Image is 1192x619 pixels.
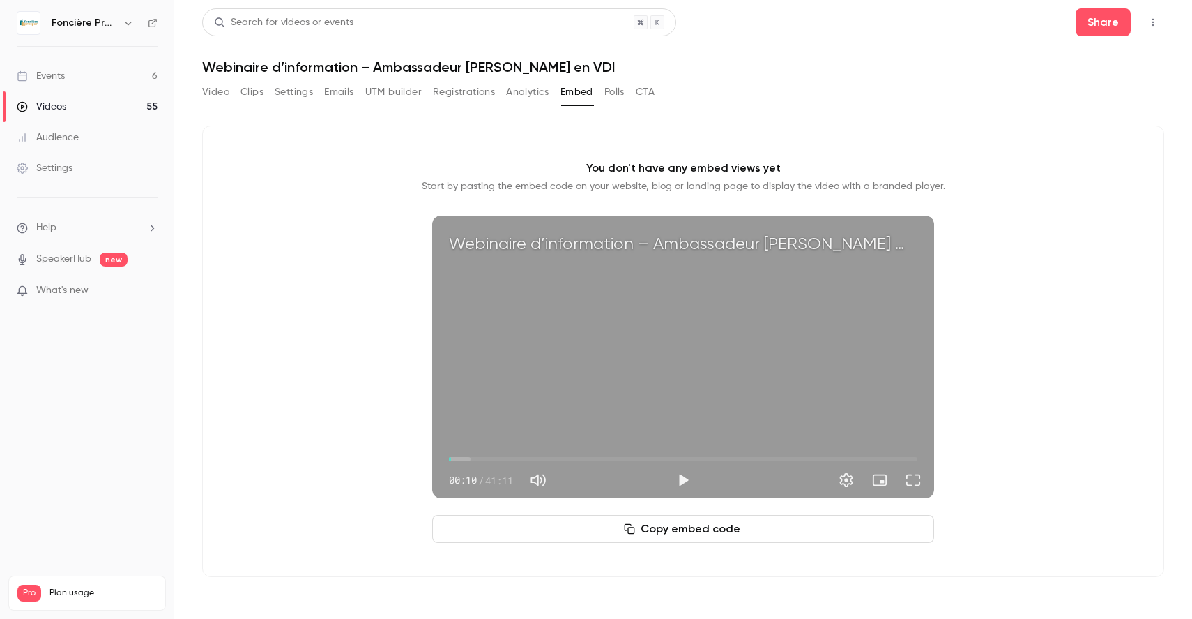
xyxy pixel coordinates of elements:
div: Events [17,69,65,83]
span: / [478,473,484,488]
button: Full screen [899,466,927,494]
div: 00:10 [449,473,513,488]
button: Clips [240,81,263,103]
div: Search for videos or events [214,15,353,30]
span: 41:11 [485,473,513,488]
button: Top Bar Actions [1142,11,1164,33]
button: Analytics [506,81,549,103]
button: Embed [560,81,593,103]
p: Start by pasting the embed code on your website, blog or landing page to display the video with a... [422,179,945,193]
button: Registrations [433,81,495,103]
span: What's new [36,283,89,298]
span: Pro [17,585,41,602]
div: Settings [17,161,72,175]
button: CTA [636,81,655,103]
button: Video [202,81,229,103]
h1: Webinaire d’information – Ambassadeur [PERSON_NAME] en VDI [202,59,1164,75]
button: Turn on miniplayer [866,466,894,494]
button: Play [669,466,697,494]
iframe: Noticeable Trigger [141,285,158,297]
span: Help [36,221,56,235]
span: 00:10 [449,473,477,488]
img: Foncière Prosper [17,12,40,34]
button: Share [1076,8,1131,36]
h6: Foncière Prosper [52,16,117,30]
a: SpeakerHub [36,252,91,267]
button: UTM builder [365,81,422,103]
button: Copy embed code [432,515,934,543]
p: You don't have any embed views yet [586,160,781,177]
button: Polls [604,81,625,103]
div: Audience [17,130,79,144]
button: Settings [832,466,860,494]
div: Videos [17,100,66,114]
button: Mute [524,466,552,494]
span: new [100,253,128,267]
button: Settings [275,81,313,103]
button: Emails [324,81,353,103]
li: help-dropdown-opener [17,221,158,235]
span: Plan usage [49,588,157,599]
